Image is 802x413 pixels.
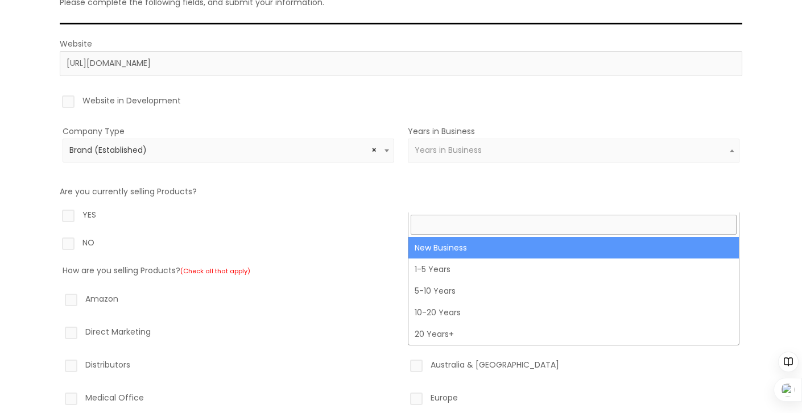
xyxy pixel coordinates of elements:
span: Remove all items [371,145,377,156]
label: Europe [408,390,739,410]
li: 20 Years+ [408,323,739,345]
li: 1-5 Years [408,258,739,280]
li: 5-10 Years [408,280,739,302]
label: Australia & [GEOGRAPHIC_DATA] [408,357,739,377]
span: Years in Business [415,144,482,156]
label: Years in Business [408,126,475,137]
label: Amazon [63,291,394,311]
label: Company Type [63,126,125,137]
li: New Business [408,237,739,258]
label: Website [60,38,92,49]
label: Distributors [63,357,394,377]
label: How are you selling Products? [63,265,250,276]
label: NO [60,235,742,255]
small: (Check all that apply) [180,266,250,276]
span: Brand (Established) [69,145,388,156]
label: YES [60,207,742,227]
label: Direct Marketing [63,324,394,344]
label: Website in Development [60,93,742,112]
li: 10-20 Years [408,302,739,323]
span: Brand (Established) [63,139,394,162]
label: Are you currently selling Products? [60,186,197,197]
label: Medical Office [63,390,394,410]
